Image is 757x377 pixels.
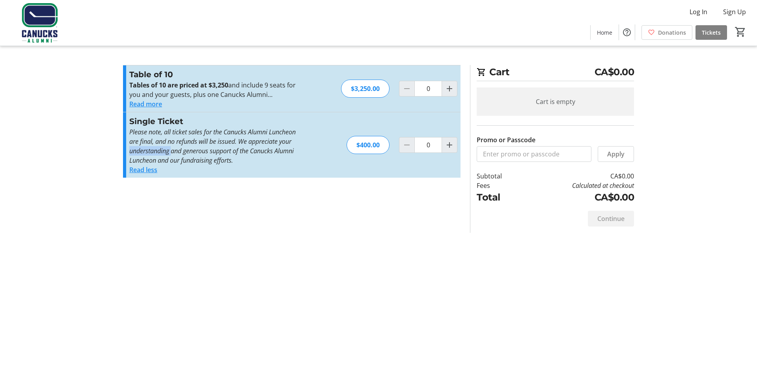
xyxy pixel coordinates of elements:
[683,6,714,18] button: Log In
[129,69,302,80] h3: Table of 10
[477,65,634,81] h2: Cart
[522,181,634,190] td: Calculated at checkout
[477,135,535,145] label: Promo or Passcode
[641,25,692,40] a: Donations
[5,3,75,43] img: Vancouver Canucks Alumni Foundation's Logo
[129,128,296,165] em: Please note, all ticket sales for the Canucks Alumni Luncheon are final, and no refunds will be i...
[717,6,752,18] button: Sign Up
[522,190,634,204] td: CA$0.00
[129,81,228,89] strong: Tables of 10 are priced at $3,250
[442,137,457,152] button: Increment by one
[723,7,746,17] span: Sign Up
[477,146,591,162] input: Enter promo or passcode
[129,165,157,175] button: Read less
[129,115,302,127] h3: Single Ticket
[522,171,634,181] td: CA$0.00
[695,25,727,40] a: Tickets
[597,28,612,37] span: Home
[733,25,748,39] button: Cart
[341,80,390,98] div: $3,250.00
[347,136,390,154] div: $400.00
[477,171,522,181] td: Subtotal
[414,81,442,97] input: Table of 10 Quantity
[477,190,522,204] td: Total
[619,24,635,40] button: Help
[477,87,634,116] div: Cart is empty
[690,7,707,17] span: Log In
[702,28,721,37] span: Tickets
[129,99,162,109] button: Read more
[595,65,634,79] span: CA$0.00
[591,25,619,40] a: Home
[414,137,442,153] input: Single Ticket Quantity
[658,28,686,37] span: Donations
[442,81,457,96] button: Increment by one
[129,80,302,99] p: and include 9 seats for you and your guests, plus one Canucks Alumni personality.
[477,181,522,190] td: Fees
[598,146,634,162] button: Apply
[607,149,625,159] span: Apply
